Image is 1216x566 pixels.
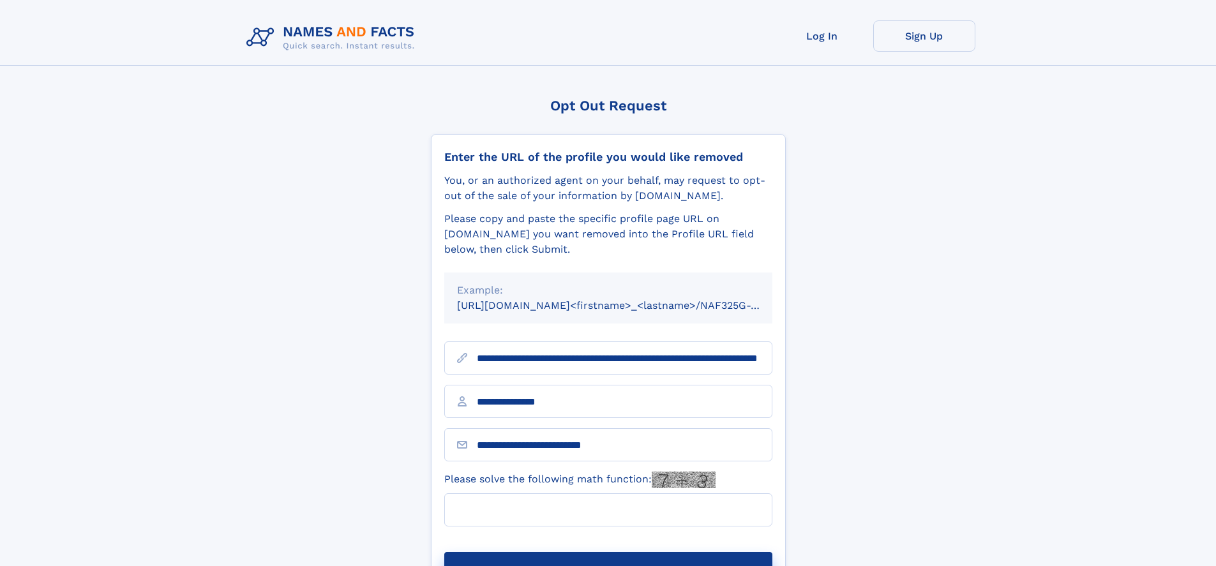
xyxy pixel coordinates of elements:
div: Example: [457,283,760,298]
a: Log In [771,20,873,52]
div: You, or an authorized agent on your behalf, may request to opt-out of the sale of your informatio... [444,173,772,204]
small: [URL][DOMAIN_NAME]<firstname>_<lastname>/NAF325G-xxxxxxxx [457,299,797,311]
div: Opt Out Request [431,98,786,114]
img: Logo Names and Facts [241,20,425,55]
div: Please copy and paste the specific profile page URL on [DOMAIN_NAME] you want removed into the Pr... [444,211,772,257]
div: Enter the URL of the profile you would like removed [444,150,772,164]
label: Please solve the following math function: [444,472,716,488]
a: Sign Up [873,20,975,52]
